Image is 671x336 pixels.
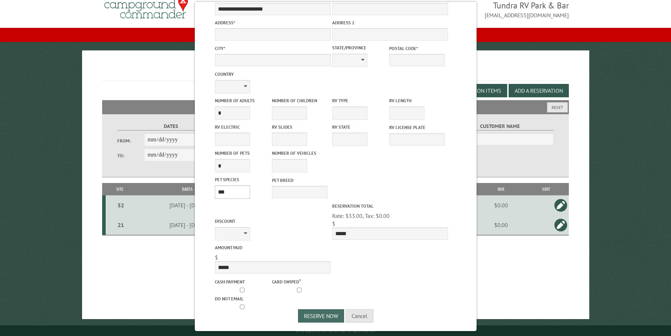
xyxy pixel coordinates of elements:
[332,212,390,219] span: Rate: $33.00, Tax: $0.00
[479,215,523,235] td: $0.00
[134,183,241,195] th: Dates
[523,183,569,195] th: Edit
[299,278,301,283] a: ?
[215,71,331,78] label: Country
[108,221,133,228] div: 21
[215,19,331,26] label: Address
[272,277,328,285] label: Card swiped
[106,183,134,195] th: Site
[547,102,568,112] button: Reset
[389,45,445,52] label: Postal Code
[215,150,271,157] label: Number of Pets
[215,244,331,251] label: Amount paid
[509,84,569,97] button: Add a Reservation
[215,97,271,104] label: Number of Adults
[332,124,388,130] label: RV State
[479,195,523,215] td: $0.00
[298,309,344,323] button: Reserve Now
[389,124,445,131] label: RV License Plate
[135,221,240,228] div: [DATE] - [DATE]
[215,124,271,130] label: RV Electric
[332,97,388,104] label: RV Type
[446,122,554,130] label: Customer Name
[108,202,133,209] div: 52
[272,97,328,104] label: Number of Children
[389,97,445,104] label: RV Length
[332,203,448,209] label: Reservation Total
[215,45,331,52] label: City
[272,124,328,130] label: RV Slides
[346,309,373,323] button: Cancel
[215,295,271,302] label: Do not email
[117,152,144,159] label: To:
[102,100,569,114] h2: Filters
[215,176,271,183] label: Pet species
[332,44,388,51] label: State/Province
[215,254,218,261] span: $
[332,19,448,26] label: Address 2
[117,122,225,130] label: Dates
[135,202,240,209] div: [DATE] - [DATE]
[102,62,569,81] h1: Reservations
[117,138,144,144] label: From:
[296,328,375,333] small: © Campground Commander LLC. All rights reserved.
[215,218,331,225] label: Discount
[479,183,523,195] th: Due
[332,220,335,227] span: $
[215,279,271,285] label: Cash payment
[272,177,328,184] label: Pet breed
[447,84,507,97] button: Edit Add-on Items
[272,150,328,157] label: Number of Vehicles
